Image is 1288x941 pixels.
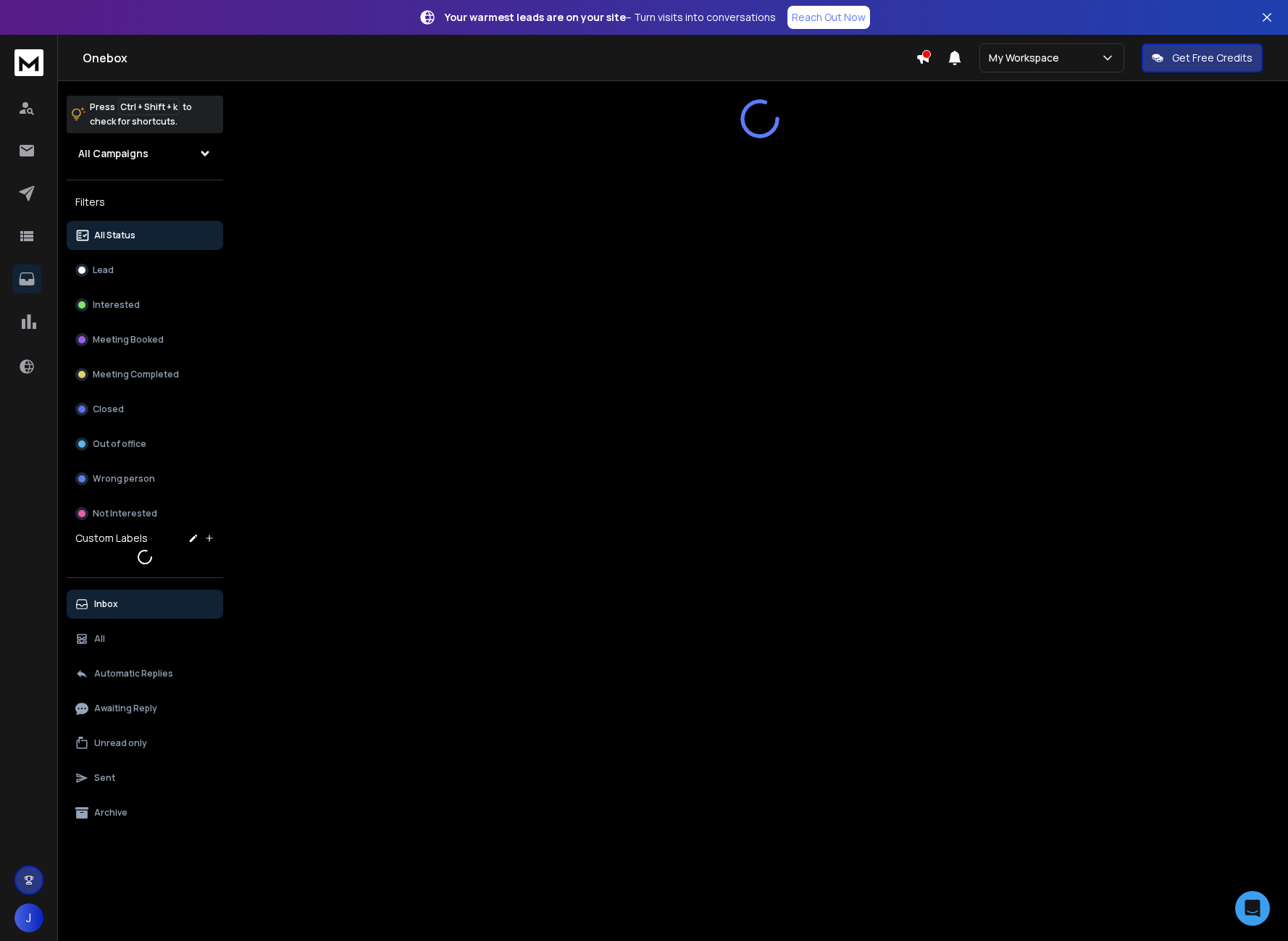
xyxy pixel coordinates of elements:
p: Get Free Credits [1172,51,1253,65]
button: All [67,624,223,653]
h3: Custom Labels [75,531,148,545]
button: Awaiting Reply [67,694,223,723]
p: – Turn visits into conversations [445,10,776,25]
p: Meeting Booked [93,334,164,346]
button: Closed [67,395,223,424]
p: Press to check for shortcuts. [90,100,192,129]
p: Out of office [93,438,146,450]
p: Not Interested [93,508,157,519]
p: Inbox [94,598,118,610]
button: Meeting Booked [67,325,223,354]
button: Inbox [67,590,223,619]
p: All Status [94,230,135,241]
button: Not Interested [67,499,223,528]
strong: Your warmest leads are on your site [445,10,626,24]
button: Wrong person [67,464,223,493]
h1: All Campaigns [78,146,149,161]
p: Wrong person [93,473,155,485]
button: Archive [67,798,223,827]
button: J [14,903,43,932]
h3: Filters [67,192,223,212]
p: Awaiting Reply [94,703,157,714]
button: All Campaigns [67,139,223,168]
button: All Status [67,221,223,250]
p: Unread only [94,737,147,749]
button: Get Free Credits [1142,43,1263,72]
button: Meeting Completed [67,360,223,389]
p: All [94,633,105,645]
p: Sent [94,772,115,784]
button: Lead [67,256,223,285]
button: Automatic Replies [67,659,223,688]
h1: Onebox [83,49,916,67]
button: Sent [67,764,223,792]
p: Lead [93,264,114,276]
img: logo [14,49,43,76]
a: Reach Out Now [787,6,870,29]
p: My Workspace [989,51,1065,65]
button: Interested [67,290,223,319]
button: Unread only [67,729,223,758]
p: Closed [93,403,124,415]
span: Ctrl + Shift + k [118,99,180,115]
button: Out of office [67,430,223,459]
div: Open Intercom Messenger [1235,891,1270,926]
p: Archive [94,807,127,819]
p: Automatic Replies [94,668,173,679]
p: Interested [93,299,140,311]
p: Reach Out Now [792,10,866,25]
p: Meeting Completed [93,369,179,380]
